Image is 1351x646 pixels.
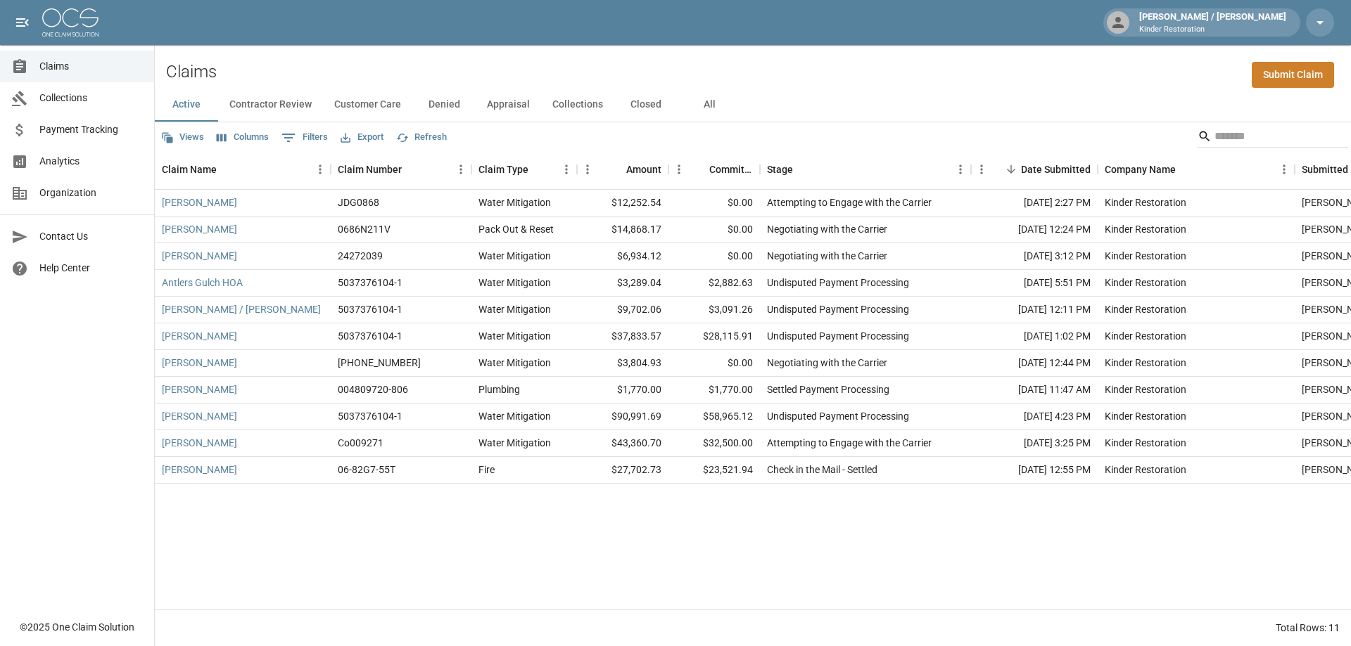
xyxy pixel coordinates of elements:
div: 5037376104-1 [338,276,402,290]
div: Undisputed Payment Processing [767,329,909,343]
div: Water Mitigation [478,276,551,290]
button: Collections [541,88,614,122]
div: $3,804.93 [577,350,668,377]
div: Water Mitigation [478,356,551,370]
div: 5037376104-1 [338,409,402,423]
div: Attempting to Engage with the Carrier [767,195,932,209]
div: $58,965.12 [668,403,760,430]
button: Menu [450,159,471,180]
div: Water Mitigation [478,195,551,209]
div: $90,991.69 [577,403,668,430]
button: Menu [950,159,971,180]
div: Water Mitigation [478,329,551,343]
div: $28,115.91 [668,323,760,350]
div: [DATE] 12:55 PM [971,457,1098,484]
button: Menu [556,159,577,180]
div: Date Submitted [1021,150,1091,189]
div: Amount [577,150,668,189]
button: Active [155,88,218,122]
button: Sort [607,160,626,179]
a: [PERSON_NAME] [162,222,237,236]
a: [PERSON_NAME] [162,356,237,370]
div: 004809720-806 [338,382,408,396]
button: Appraisal [476,88,541,122]
div: [DATE] 11:47 AM [971,377,1098,403]
a: Submit Claim [1252,62,1334,88]
button: Contractor Review [218,88,323,122]
div: [DATE] 2:27 PM [971,190,1098,217]
div: [DATE] 12:11 PM [971,297,1098,323]
div: Kinder Restoration [1105,195,1186,209]
div: $0.00 [668,350,760,377]
div: $32,500.00 [668,430,760,457]
div: $1,770.00 [577,377,668,403]
div: $0.00 [668,217,760,243]
div: $3,091.26 [668,297,760,323]
p: Kinder Restoration [1139,24,1286,36]
div: [DATE] 12:44 PM [971,350,1098,377]
div: Kinder Restoration [1105,382,1186,396]
div: Claim Type [478,150,528,189]
div: $23,521.94 [668,457,760,484]
img: ocs-logo-white-transparent.png [42,8,99,37]
div: [DATE] 4:23 PM [971,403,1098,430]
span: Claims [39,59,143,74]
div: Attempting to Engage with the Carrier [767,436,932,450]
a: [PERSON_NAME] [162,436,237,450]
div: [DATE] 12:24 PM [971,217,1098,243]
div: 0686N211V [338,222,391,236]
div: Undisputed Payment Processing [767,409,909,423]
div: Water Mitigation [478,409,551,423]
button: Menu [310,159,331,180]
div: Water Mitigation [478,302,551,316]
div: Claim Name [162,150,217,189]
div: $2,882.63 [668,270,760,297]
button: Closed [614,88,678,122]
div: Stage [760,150,971,189]
div: dynamic tabs [155,88,1351,122]
div: Claim Number [338,150,402,189]
div: Kinder Restoration [1105,249,1186,263]
div: Fire [478,463,495,477]
button: Sort [690,160,709,179]
div: Kinder Restoration [1105,276,1186,290]
button: Menu [1274,159,1295,180]
div: $9,702.06 [577,297,668,323]
button: Refresh [393,127,450,148]
div: [PERSON_NAME] / [PERSON_NAME] [1134,10,1292,35]
button: Menu [668,159,690,180]
div: Kinder Restoration [1105,222,1186,236]
a: [PERSON_NAME] [162,329,237,343]
div: Kinder Restoration [1105,329,1186,343]
div: 5037376104-1 [338,302,402,316]
button: Sort [217,160,236,179]
div: [DATE] 5:51 PM [971,270,1098,297]
button: Customer Care [323,88,412,122]
a: [PERSON_NAME] [162,195,237,209]
span: Contact Us [39,229,143,244]
div: Water Mitigation [478,249,551,263]
div: [DATE] 3:12 PM [971,243,1098,270]
button: Sort [402,160,421,179]
button: Select columns [213,127,272,148]
div: [DATE] 1:02 PM [971,323,1098,350]
div: $1,770.00 [668,377,760,403]
div: Kinder Restoration [1105,302,1186,316]
div: Company Name [1098,150,1295,189]
div: $6,934.12 [577,243,668,270]
div: Total Rows: 11 [1276,621,1340,635]
button: Sort [1001,160,1021,179]
div: Check in the Mail - Settled [767,463,877,477]
a: Antlers Gulch HOA [162,276,243,290]
div: © 2025 One Claim Solution [20,620,134,634]
div: Kinder Restoration [1105,409,1186,423]
div: Negotiating with the Carrier [767,249,887,263]
div: Date Submitted [971,150,1098,189]
div: Negotiating with the Carrier [767,356,887,370]
div: Kinder Restoration [1105,356,1186,370]
div: $12,252.54 [577,190,668,217]
button: Views [158,127,208,148]
div: $3,289.04 [577,270,668,297]
div: $37,833.57 [577,323,668,350]
div: Kinder Restoration [1105,463,1186,477]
